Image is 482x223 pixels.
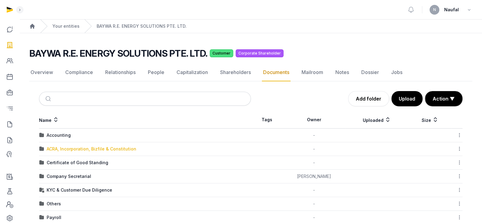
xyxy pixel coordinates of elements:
img: folder.svg [39,201,44,206]
a: Capitalization [175,64,209,81]
a: Add folder [348,91,389,106]
img: folder.svg [39,174,44,179]
button: Submit [42,92,56,105]
a: Relationships [104,64,137,81]
img: folder.svg [39,215,44,220]
a: BAYWA R.E. ENERGY SOLUTIONS PTE. LTD. [97,23,187,29]
th: Size [409,111,452,129]
img: folder.svg [39,147,44,151]
div: Company Secretarial [47,173,91,179]
nav: Breadcrumb [20,19,482,33]
button: Action ▼ [425,91,462,106]
a: Shareholders [219,64,252,81]
a: People [147,64,166,81]
div: Certificate of Good Standing [47,160,108,166]
td: - [283,156,345,170]
a: Mailroom [300,64,324,81]
td: - [283,129,345,142]
a: Documents [262,64,291,81]
div: Payroll [47,214,61,221]
img: folder.svg [39,160,44,165]
div: KYC & Customer Due Diligence [47,187,112,193]
span: Customer [210,49,233,57]
td: - [283,197,345,211]
span: Corporate Shareholder [236,49,284,57]
th: Tags [251,111,283,129]
th: Uploaded [345,111,409,129]
td: - [283,142,345,156]
td: - [283,183,345,197]
button: N [430,5,439,15]
a: Your entities [52,23,80,29]
a: Compliance [64,64,94,81]
a: Jobs [390,64,404,81]
div: Accounting [47,132,71,138]
button: Upload [391,91,423,106]
span: Naufal [444,6,459,13]
div: ACRA, Incorporation, Bizfile & Constitution [47,146,136,152]
a: Notes [334,64,350,81]
span: N [433,8,436,12]
h2: BAYWA R.E. ENERGY SOLUTIONS PTE. LTD. [29,48,207,59]
img: folder-locked-icon.svg [39,188,44,193]
th: Name [39,111,251,129]
a: Overview [29,64,54,81]
nav: Tabs [29,64,472,81]
a: Dossier [360,64,380,81]
th: Owner [283,111,345,129]
img: folder.svg [39,133,44,138]
td: [PERSON_NAME] [283,170,345,183]
div: Others [47,201,61,207]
